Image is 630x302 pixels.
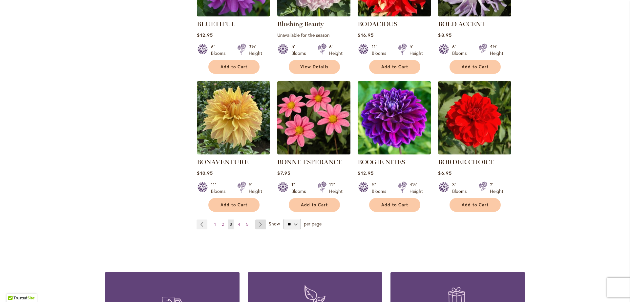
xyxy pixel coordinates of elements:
[438,12,511,18] a: BOLD ACCENT
[238,222,240,227] span: 4
[372,43,390,57] div: 11" Blooms
[329,181,343,195] div: 12" Height
[197,150,270,156] a: Bonaventure
[213,220,218,229] a: 1
[450,60,501,74] button: Add to Cart
[220,64,247,70] span: Add to Cart
[269,221,280,227] span: Show
[197,81,270,154] img: Bonaventure
[249,43,262,57] div: 3½' Height
[490,43,503,57] div: 4½' Height
[277,20,324,28] a: Blushing Beauty
[277,170,290,176] span: $7.95
[249,181,262,195] div: 5' Height
[438,81,511,154] img: BORDER CHOICE
[277,158,342,166] a: BONNE ESPERANCE
[197,158,248,166] a: BONAVENTURE
[5,279,23,297] iframe: Launch Accessibility Center
[208,60,260,74] button: Add to Cart
[358,32,373,38] span: $16.95
[277,32,350,38] p: Unavailable for the season
[277,150,350,156] a: BONNE ESPERANCE
[277,81,350,154] img: BONNE ESPERANCE
[369,60,420,74] button: Add to Cart
[246,222,248,227] span: 5
[244,220,250,229] a: 5
[381,64,408,70] span: Add to Cart
[358,158,405,166] a: BOOGIE NITES
[438,32,451,38] span: $8.95
[236,220,242,229] a: 4
[197,12,270,18] a: Bluetiful
[208,198,260,212] button: Add to Cart
[197,170,213,176] span: $10.95
[289,198,340,212] button: Add to Cart
[358,170,373,176] span: $12.95
[409,43,423,57] div: 5' Height
[381,202,408,208] span: Add to Cart
[291,43,310,57] div: 5" Blooms
[438,158,494,166] a: BORDER CHOICE
[211,43,229,57] div: 6" Blooms
[277,12,350,18] a: Blushing Beauty
[372,181,390,195] div: 5" Blooms
[358,81,431,154] img: BOOGIE NITES
[462,64,489,70] span: Add to Cart
[222,222,224,227] span: 2
[438,170,451,176] span: $6.95
[300,64,328,70] span: View Details
[220,202,247,208] span: Add to Cart
[291,181,310,195] div: 1" Blooms
[289,60,340,74] a: View Details
[358,12,431,18] a: BODACIOUS
[358,20,397,28] a: BODACIOUS
[438,150,511,156] a: BORDER CHOICE
[450,198,501,212] button: Add to Cart
[304,221,322,227] span: per page
[211,181,229,195] div: 11" Blooms
[452,43,471,57] div: 6" Blooms
[452,181,471,195] div: 3" Blooms
[409,181,423,195] div: 4½' Height
[329,43,343,57] div: 6' Height
[301,202,328,208] span: Add to Cart
[197,32,213,38] span: $12.95
[462,202,489,208] span: Add to Cart
[358,150,431,156] a: BOOGIE NITES
[490,181,503,195] div: 2' Height
[369,198,420,212] button: Add to Cart
[220,220,225,229] a: 2
[230,222,232,227] span: 3
[197,20,235,28] a: BLUETIFUL
[214,222,216,227] span: 1
[438,20,485,28] a: BOLD ACCENT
